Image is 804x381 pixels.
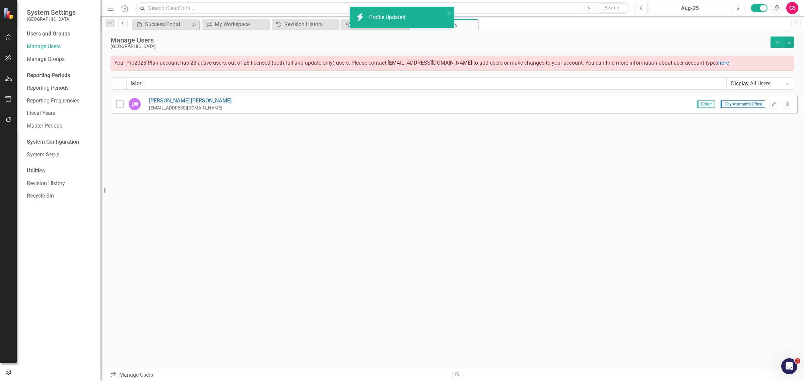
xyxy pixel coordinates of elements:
[204,20,267,28] a: My Workspace
[27,138,94,146] div: System Configuration
[605,5,619,10] span: Search
[27,97,94,105] a: Reporting Frequencies
[697,100,715,108] span: Editor
[3,7,15,19] img: ClearPoint Strategy
[369,14,407,21] div: Profile Updated
[149,97,231,105] a: [PERSON_NAME] [PERSON_NAME]
[27,56,94,63] a: Manage Groups
[129,98,141,110] div: LW
[27,84,94,92] a: Reporting Periods
[126,77,727,90] input: Filter Users...
[27,122,94,130] a: Master Periods
[27,167,94,175] div: Utilities
[111,36,767,44] div: Manage Users
[652,4,728,12] div: Aug-25
[27,72,94,79] div: Reporting Periods
[110,371,447,379] div: Manage Users
[343,20,407,28] a: Recycle Bin
[650,2,730,14] button: Aug-25
[273,20,337,28] a: Revision History
[27,8,76,16] span: System Settings
[27,151,94,159] a: System Setup
[795,358,800,364] span: 4
[134,20,189,28] a: Success Portal
[731,80,782,87] div: Display All Users
[215,20,267,28] div: My Workspace
[27,192,94,200] a: Recycle Bin
[786,2,798,14] button: CS
[136,2,630,14] input: Search ClearPoint...
[27,30,94,38] div: Users and Groups
[718,60,729,66] a: here
[149,105,231,111] div: [EMAIL_ADDRESS][DOMAIN_NAME]
[27,16,76,22] small: [GEOGRAPHIC_DATA]
[781,358,797,374] iframe: Intercom live chat
[27,180,94,187] a: Revision History
[114,60,731,66] span: Your Pro2023 Plan account has 28 active users, out of 28 licensed (both full and update-only) use...
[27,109,94,117] a: Fiscal Years
[721,100,765,108] span: City Attorney's Office
[145,20,189,28] div: Success Portal
[595,3,628,13] button: Search
[111,44,767,49] div: [GEOGRAPHIC_DATA]
[284,20,337,28] div: Revision History
[447,9,452,17] button: close
[27,43,94,51] a: Manage Users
